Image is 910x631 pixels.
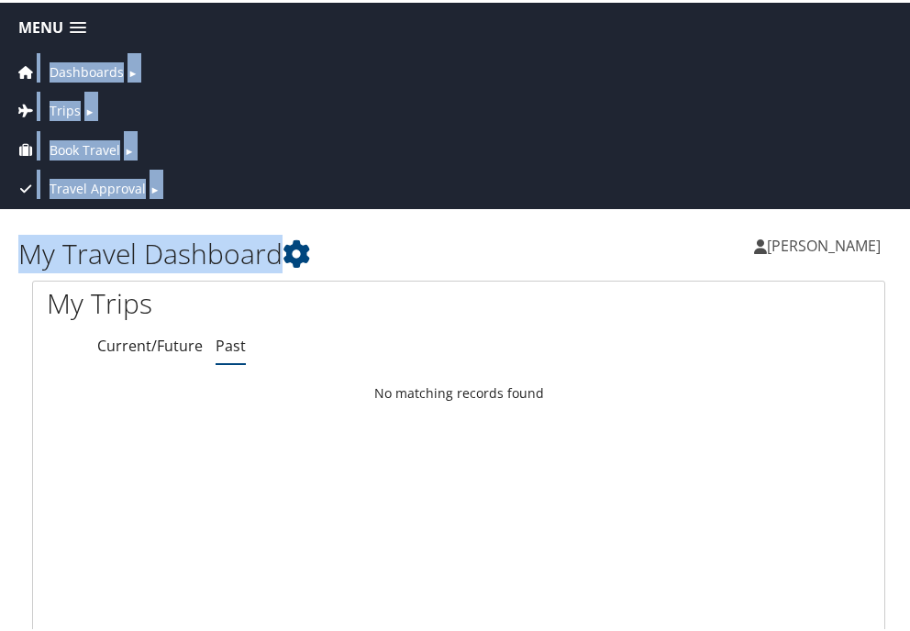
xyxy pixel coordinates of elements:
td: No matching records found [33,374,884,407]
h1: My Trips [47,282,445,320]
span: ► [124,141,134,155]
span: Menu [18,17,63,34]
span: Dashboards [50,60,124,80]
span: ► [84,102,94,116]
span: Book Travel [50,138,120,158]
a: Past [216,333,246,353]
span: Trips [50,98,81,118]
h1: My Travel Dashboard [18,232,459,271]
a: Travel Approval [14,177,146,194]
span: ► [128,63,138,77]
a: Current/Future [97,333,203,353]
span: Travel Approval [50,176,146,196]
span: [PERSON_NAME] [767,233,881,253]
a: [PERSON_NAME] [754,216,899,271]
span: ► [150,180,160,194]
a: Dashboards [14,61,124,78]
a: Book Travel [14,138,120,156]
a: Menu [9,10,95,40]
a: Trips [14,99,81,116]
